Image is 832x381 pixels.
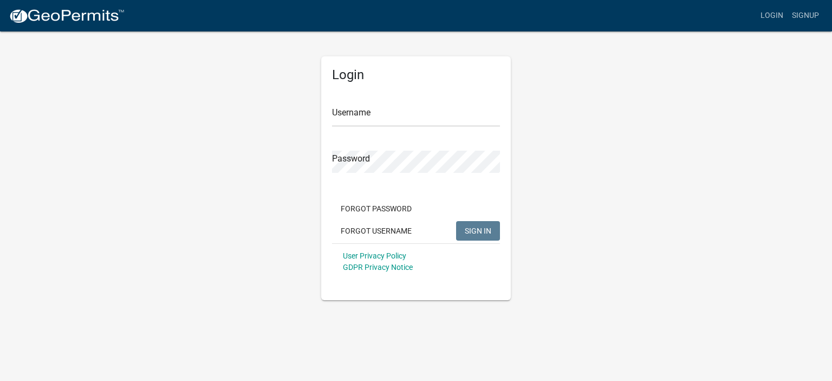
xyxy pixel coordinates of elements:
[465,226,491,235] span: SIGN IN
[788,5,823,26] a: Signup
[343,251,406,260] a: User Privacy Policy
[343,263,413,272] a: GDPR Privacy Notice
[332,67,500,83] h5: Login
[332,221,420,241] button: Forgot Username
[456,221,500,241] button: SIGN IN
[332,199,420,218] button: Forgot Password
[756,5,788,26] a: Login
